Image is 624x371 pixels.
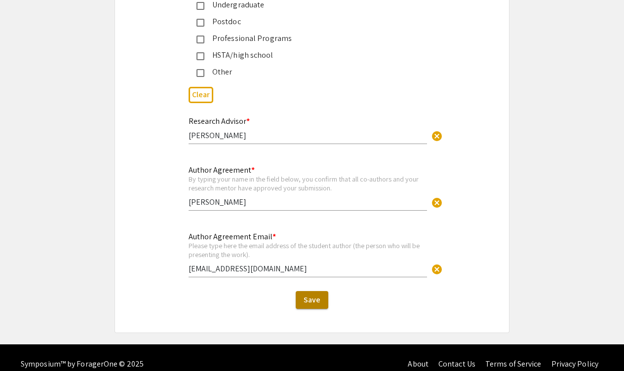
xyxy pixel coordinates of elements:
div: Postdoc [204,16,412,28]
div: By typing your name in the field below, you confirm that all co-authors and your research mentor ... [189,175,427,192]
mat-label: Research Advisor [189,116,250,126]
input: Type Here [189,130,427,141]
mat-label: Author Agreement Email [189,231,276,242]
a: About [408,359,429,369]
mat-label: Author Agreement [189,165,255,175]
a: Contact Us [438,359,475,369]
a: Terms of Service [485,359,542,369]
div: Other [204,66,412,78]
span: cancel [431,130,443,142]
button: Clear [427,126,447,146]
input: Type Here [189,197,427,207]
span: cancel [431,197,443,209]
span: cancel [431,263,443,275]
button: Clear [427,192,447,212]
div: Please type here the email address of the student author (the person who will be presenting the w... [189,241,427,259]
button: Save [296,291,328,309]
div: Professional Programs [204,33,412,44]
input: Type Here [189,263,427,274]
a: Privacy Policy [551,359,598,369]
iframe: Chat [7,327,42,364]
span: Save [304,295,320,305]
button: Clear [427,259,447,279]
button: Clear [189,87,213,103]
div: HSTA/high school [204,49,412,61]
